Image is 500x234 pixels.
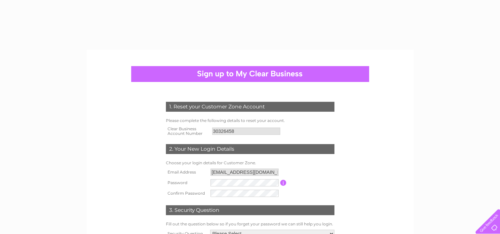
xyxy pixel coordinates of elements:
[164,167,209,177] th: Email Address
[166,102,334,112] div: 1. Reset your Customer Zone Account
[164,125,211,138] th: Clear Business Account Number
[164,117,336,125] td: Please complete the following details to reset your account.
[164,188,209,199] th: Confirm Password
[166,205,334,215] div: 3. Security Question
[164,177,209,188] th: Password
[280,180,287,186] input: Information
[164,220,336,228] td: Fill out the question below so if you forget your password we can still help you login.
[164,159,336,167] td: Choose your login details for Customer Zone.
[166,144,334,154] div: 2. Your New Login Details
